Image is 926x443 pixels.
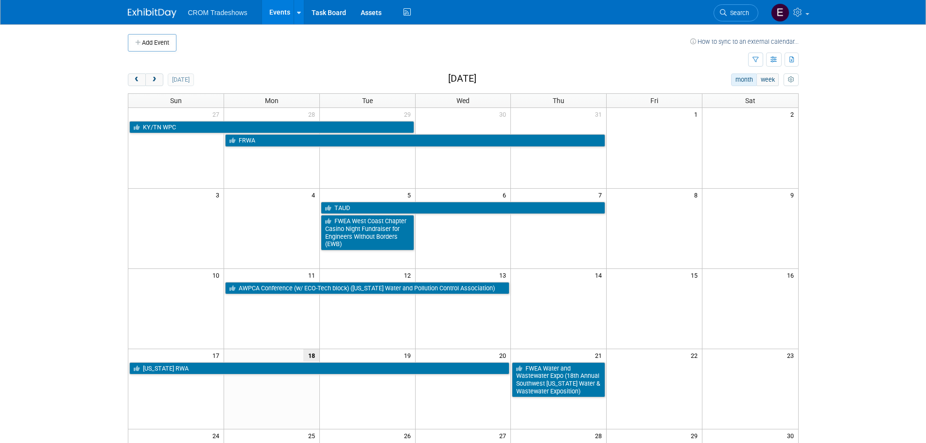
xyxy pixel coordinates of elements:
[594,269,606,281] span: 14
[307,108,319,120] span: 28
[403,269,415,281] span: 12
[225,282,510,295] a: AWPCA Conference (w/ ECO-Tech block) ([US_STATE] Water and Pollution Control Association)
[690,429,702,442] span: 29
[553,97,564,105] span: Thu
[789,108,798,120] span: 2
[403,429,415,442] span: 26
[215,189,224,201] span: 3
[498,349,510,361] span: 20
[128,8,176,18] img: ExhibitDay
[727,9,749,17] span: Search
[129,121,414,134] a: KY/TN WPC
[128,34,176,52] button: Add Event
[448,73,476,84] h2: [DATE]
[307,429,319,442] span: 25
[403,349,415,361] span: 19
[211,269,224,281] span: 10
[498,429,510,442] span: 27
[211,108,224,120] span: 27
[690,269,702,281] span: 15
[784,73,798,86] button: myCustomButton
[265,97,279,105] span: Mon
[512,362,605,398] a: FWEA Water and Wastewater Expo (18th Annual Southwest [US_STATE] Water & Wastewater Exposition)
[403,108,415,120] span: 29
[456,97,470,105] span: Wed
[731,73,757,86] button: month
[362,97,373,105] span: Tue
[693,108,702,120] span: 1
[321,215,414,250] a: FWEA West Coast Chapter Casino Night Fundraiser for Engineers Without Borders (EWB)
[129,362,510,375] a: [US_STATE] RWA
[771,3,789,22] img: Eden Burleigh
[307,269,319,281] span: 11
[321,202,606,214] a: TAUD
[789,189,798,201] span: 9
[650,97,658,105] span: Fri
[311,189,319,201] span: 4
[756,73,779,86] button: week
[406,189,415,201] span: 5
[594,349,606,361] span: 21
[168,73,193,86] button: [DATE]
[786,269,798,281] span: 16
[786,429,798,442] span: 30
[170,97,182,105] span: Sun
[690,38,799,45] a: How to sync to an external calendar...
[225,134,605,147] a: FRWA
[145,73,163,86] button: next
[786,349,798,361] span: 23
[128,73,146,86] button: prev
[211,429,224,442] span: 24
[597,189,606,201] span: 7
[690,349,702,361] span: 22
[693,189,702,201] span: 8
[714,4,758,21] a: Search
[303,349,319,361] span: 18
[745,97,755,105] span: Sat
[498,108,510,120] span: 30
[594,429,606,442] span: 28
[188,9,247,17] span: CROM Tradeshows
[211,349,224,361] span: 17
[498,269,510,281] span: 13
[502,189,510,201] span: 6
[594,108,606,120] span: 31
[788,77,794,83] i: Personalize Calendar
